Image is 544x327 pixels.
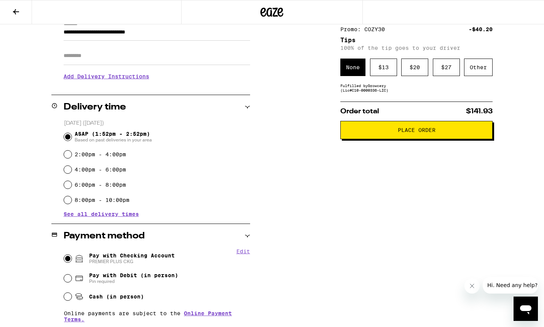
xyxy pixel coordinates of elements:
[340,27,390,32] div: Promo: COZY30
[340,108,379,115] span: Order total
[75,151,126,157] label: 2:00pm - 4:00pm
[236,248,250,254] button: Edit
[64,310,250,322] p: Online payments are subject to the
[89,272,178,278] span: Pay with Debit (in person)
[464,278,480,294] iframe: Close message
[75,131,152,143] span: ASAP (1:52pm - 2:52pm)
[64,232,145,241] h2: Payment method
[89,259,175,265] span: PREMIER PLUS CKG
[89,294,144,300] span: Cash (in person)
[466,108,493,115] span: $141.93
[340,59,365,76] div: None
[340,121,493,139] button: Place Order
[340,83,493,92] div: Fulfilled by Growcery (Lic# C10-0000336-LIC )
[64,211,139,217] button: See all delivery times
[64,120,250,127] p: [DATE] ([DATE])
[340,45,493,51] p: 100% of the tip goes to your driver
[464,59,493,76] div: Other
[75,197,129,203] label: 8:00pm - 10:00pm
[64,85,250,91] p: We'll contact you at [PHONE_NUMBER] when we arrive
[401,59,428,76] div: $ 20
[64,310,232,322] a: Online Payment Terms.
[75,137,152,143] span: Based on past deliveries in your area
[469,27,493,32] div: -$40.20
[398,127,436,133] span: Place Order
[433,59,460,76] div: $ 27
[370,59,397,76] div: $ 13
[64,103,126,112] h2: Delivery time
[514,297,538,321] iframe: Button to launch messaging window
[340,37,493,43] h5: Tips
[89,278,178,284] span: Pin required
[75,167,126,173] label: 4:00pm - 6:00pm
[64,68,250,85] h3: Add Delivery Instructions
[89,252,175,265] span: Pay with Checking Account
[75,182,126,188] label: 6:00pm - 8:00pm
[483,277,538,294] iframe: Message from company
